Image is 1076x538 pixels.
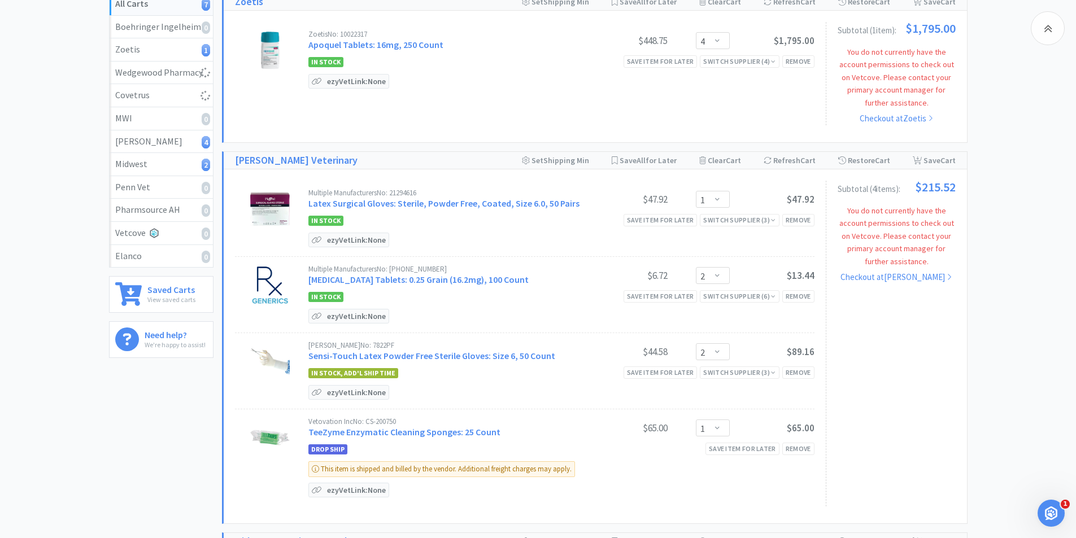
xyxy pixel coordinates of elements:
div: Switch Supplier ( 3 ) [703,215,776,225]
div: Penn Vet [115,180,207,195]
a: Midwest2 [110,153,213,176]
div: $47.92 [583,193,668,206]
span: $1,795.00 [905,22,956,34]
div: Remove [782,290,814,302]
p: ezyVet Link: None [324,483,389,497]
h6: Need help? [145,327,206,339]
a: Zoetis1 [110,38,213,62]
div: Vetcove [115,226,207,240]
a: Wedgewood Pharmacy [110,62,213,85]
p: ezyVet Link: None [324,386,389,399]
span: In stock, add'l ship time [308,368,398,378]
span: In Stock [308,292,343,302]
div: Midwest [115,157,207,172]
div: Switch Supplier ( 4 ) [703,56,776,67]
span: Drop Ship [308,444,347,454]
i: 0 [202,21,210,34]
div: Remove [782,443,814,454]
span: 1 [1061,500,1070,509]
a: Penn Vet0 [110,176,213,199]
span: Cart [940,155,956,165]
div: Refresh [764,152,816,169]
div: [PERSON_NAME] [115,134,207,149]
div: Switch Supplier ( 3 ) [703,367,776,378]
a: Sensi-Touch Latex Powder Free Sterile Gloves: Size 6, 50 Count [308,350,555,361]
div: Shipping Min [522,152,589,169]
span: In Stock [308,216,343,226]
i: 2 [202,159,210,171]
div: Pharmsource AH [115,203,207,217]
span: In Stock [308,57,343,67]
div: Switch Supplier ( 6 ) [703,291,776,301]
div: Clear [699,152,741,169]
div: Remove [782,214,814,226]
div: Remove [782,366,814,378]
span: Set [532,155,543,165]
p: ezyVet Link: None [324,75,389,88]
i: 4 [202,136,210,148]
div: This item is shipped and billed by the vendor. Additional freight charges may apply. [308,461,575,477]
a: [MEDICAL_DATA] Tablets: 0.25 Grain (16.2mg), 100 Count [308,274,529,285]
div: Elanco [115,249,207,264]
span: Cart [726,155,741,165]
a: MWI0 [110,107,213,130]
div: Covetrus [115,88,207,103]
div: Save item for later [624,290,698,302]
a: Checkout at Zoetis [860,112,933,125]
i: 0 [202,113,210,125]
div: $65.00 [583,421,668,435]
a: Boehringer Ingelheim0 [110,16,213,39]
i: 1 [202,44,210,56]
p: ezyVet Link: None [324,233,389,247]
a: Apoquel Tablets: 16mg, 250 Count [308,39,443,50]
a: [PERSON_NAME] Veterinary [235,152,358,169]
span: Save for Later [620,155,677,165]
div: $6.72 [583,269,668,282]
div: Multiple Manufacturers No: 21294616 [308,189,583,196]
div: Restore [838,152,890,169]
img: 723e875371844551999b90d65ebf7c56_794371.jpeg [250,265,290,305]
a: Checkout at [PERSON_NAME] [840,270,952,284]
div: Subtotal ( 4 item s ): [838,181,956,193]
div: Zoetis [115,42,207,57]
div: Save item for later [705,443,779,454]
div: Save item for later [624,55,698,67]
div: Vetovation Inc No: CS-200750 [308,418,583,425]
span: Cart [875,155,890,165]
iframe: Intercom live chat [1038,500,1065,527]
span: $47.92 [787,193,814,205]
img: 1a66deff94454bfea9786147b0cb6704_402372.jpeg [250,418,290,457]
div: Boehringer Ingelheim [115,20,207,34]
i: 0 [202,251,210,263]
span: All [637,155,646,165]
div: Zoetis No: 10022317 [308,30,583,38]
h6: Saved Carts [147,282,195,294]
a: Latex Surgical Gloves: Sterile, Powder Free, Coated, Size 6.0, 50 Pairs [308,198,580,209]
div: $44.58 [583,345,668,358]
i: 0 [202,228,210,240]
div: $448.75 [583,34,668,47]
span: Cart [800,155,816,165]
div: Remove [782,55,814,67]
img: 2202423bdd2a4bf8a2b81be5094bd9e4_331805.png [250,30,290,70]
div: Multiple Manufacturers No: [PHONE_NUMBER] [308,265,583,273]
a: Elanco0 [110,245,213,268]
p: ezyVet Link: None [324,309,389,323]
span: $215.52 [915,181,956,193]
a: Vetcove0 [110,222,213,245]
a: [PERSON_NAME]4 [110,130,213,154]
div: Subtotal ( 1 item ): [838,22,956,34]
i: 0 [202,204,210,217]
div: You do not currently have the account permissions to check out on Vetcove. Please contact your pr... [838,204,956,268]
a: Saved CartsView saved carts [109,276,214,313]
a: TeeZyme Enzymatic Cleaning Sponges: 25 Count [308,426,500,438]
div: Save [913,152,956,169]
div: Save item for later [624,214,698,226]
a: Pharmsource AH0 [110,199,213,222]
img: 28bfefd66a1c46798724877433fd12ca_328440.jpeg [250,189,290,229]
span: $89.16 [787,345,814,358]
div: You do not currently have the account permissions to check out on Vetcove. Please contact your pr... [838,46,956,109]
div: Wedgewood Pharmacy [115,65,207,80]
div: Save item for later [624,366,698,378]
